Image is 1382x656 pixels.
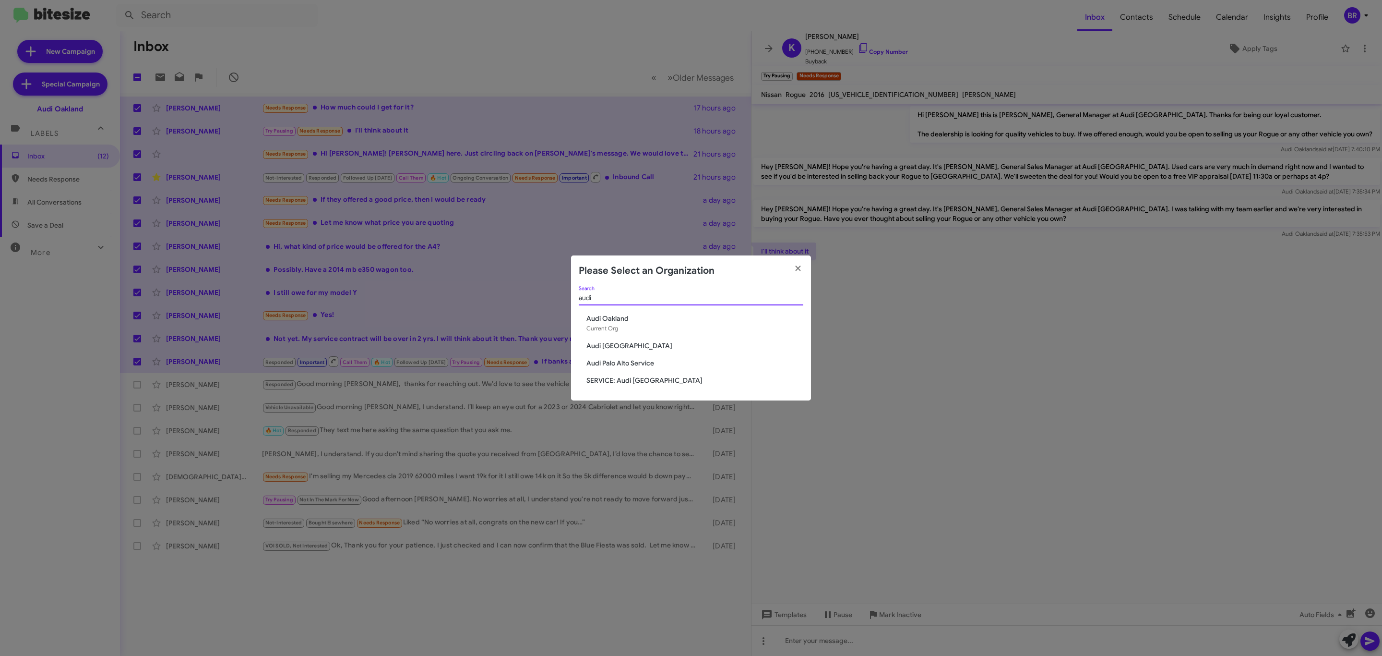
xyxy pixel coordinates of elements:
[586,314,803,323] span: Audi Oakland
[586,376,803,385] span: SERVICE: Audi [GEOGRAPHIC_DATA]
[586,325,618,332] span: Current Org
[579,263,715,279] h2: Please Select an Organization
[586,341,803,351] span: Audi [GEOGRAPHIC_DATA]
[586,358,803,368] span: Audi Palo Alto Service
